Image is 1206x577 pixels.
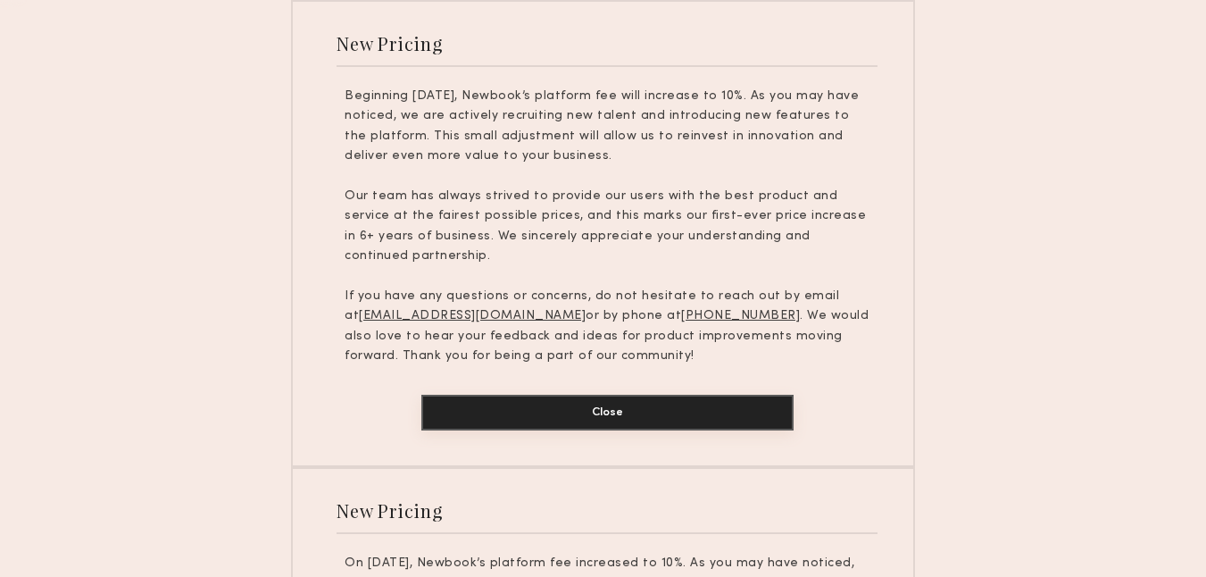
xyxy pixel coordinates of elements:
div: New Pricing [337,31,443,55]
button: Close [421,395,794,431]
p: Beginning [DATE], Newbook’s platform fee will increase to 10%. As you may have noticed, we are ac... [345,87,869,167]
u: [EMAIL_ADDRESS][DOMAIN_NAME] [359,310,586,322]
p: Our team has always strived to provide our users with the best product and service at the fairest... [345,187,869,267]
div: New Pricing [337,498,443,523]
p: If you have any questions or concerns, do not hesitate to reach out by email at or by phone at . ... [345,287,869,367]
u: [PHONE_NUMBER] [681,310,800,322]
